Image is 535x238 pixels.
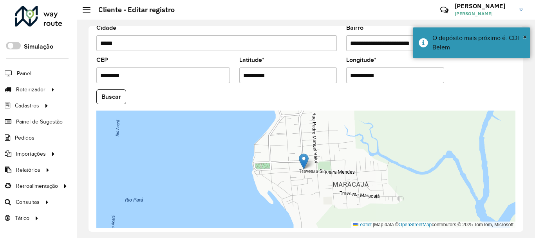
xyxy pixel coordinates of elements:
span: Relatórios [16,166,40,174]
a: OpenStreetMap [399,222,432,227]
span: Retroalimentação [16,182,58,190]
label: Latitude [239,55,264,65]
span: Roteirizador [16,85,45,94]
label: Simulação [24,42,53,51]
a: Leaflet [353,222,372,227]
label: Cidade [96,23,116,33]
span: [PERSON_NAME] [455,10,513,17]
span: Tático [15,214,29,222]
img: Marker [299,153,309,169]
span: Importações [16,150,46,158]
span: Cadastros [15,102,39,110]
span: Painel [17,69,31,78]
span: × [523,33,527,41]
label: Longitude [346,55,376,65]
div: O depósito mais próximo é: CDI Belem [432,33,524,52]
button: Close [523,31,527,43]
span: Painel de Sugestão [16,118,63,126]
a: Contato Rápido [436,2,453,18]
h3: [PERSON_NAME] [455,2,513,10]
span: Pedidos [15,134,34,142]
label: CEP [96,55,108,65]
button: Buscar [96,89,126,104]
span: Consultas [16,198,40,206]
span: | [373,222,374,227]
div: Map data © contributors,© 2025 TomTom, Microsoft [351,222,515,228]
label: Bairro [346,23,363,33]
h2: Cliente - Editar registro [90,5,175,14]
